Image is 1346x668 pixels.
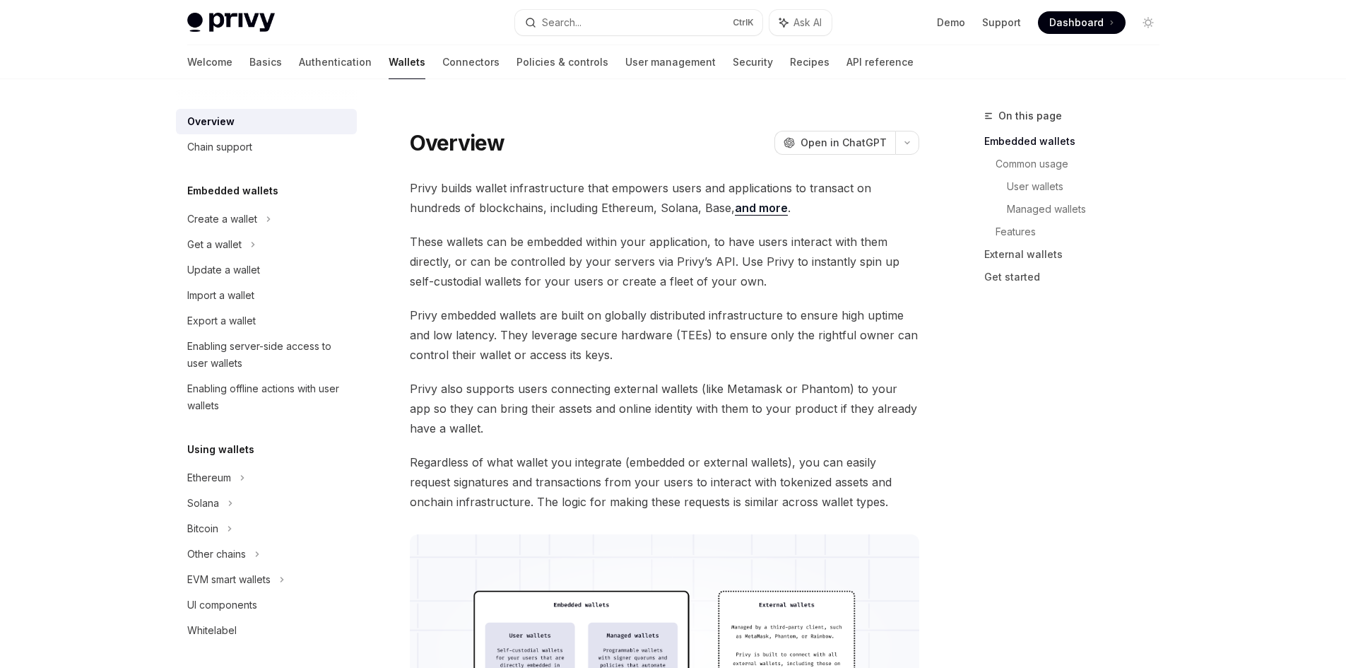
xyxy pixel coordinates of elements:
h1: Overview [410,130,505,156]
div: Enabling server-side access to user wallets [187,338,348,372]
button: Ask AI [769,10,832,35]
a: User wallets [1007,175,1171,198]
div: Other chains [187,546,246,563]
a: Common usage [996,153,1171,175]
a: Wallets [389,45,425,79]
a: Whitelabel [176,618,357,643]
button: Open in ChatGPT [774,131,895,155]
a: Embedded wallets [984,130,1171,153]
a: Recipes [790,45,830,79]
span: Regardless of what wallet you integrate (embedded or external wallets), you can easily request si... [410,452,919,512]
div: Overview [187,113,235,130]
a: Basics [249,45,282,79]
span: Ask AI [793,16,822,30]
a: Export a wallet [176,308,357,334]
div: Import a wallet [187,287,254,304]
div: Bitcoin [187,520,218,537]
div: UI components [187,597,257,614]
span: Dashboard [1049,16,1104,30]
a: Authentication [299,45,372,79]
a: Import a wallet [176,283,357,308]
span: Privy also supports users connecting external wallets (like Metamask or Phantom) to your app so t... [410,379,919,438]
button: Toggle dark mode [1137,11,1159,34]
a: Enabling offline actions with user wallets [176,376,357,418]
a: Enabling server-side access to user wallets [176,334,357,376]
a: External wallets [984,243,1171,266]
div: Whitelabel [187,622,237,639]
span: Privy embedded wallets are built on globally distributed infrastructure to ensure high uptime and... [410,305,919,365]
div: Create a wallet [187,211,257,228]
a: Welcome [187,45,232,79]
h5: Using wallets [187,441,254,458]
div: Solana [187,495,219,512]
a: Overview [176,109,357,134]
a: Security [733,45,773,79]
a: Chain support [176,134,357,160]
a: Support [982,16,1021,30]
span: These wallets can be embedded within your application, to have users interact with them directly,... [410,232,919,291]
div: Chain support [187,139,252,156]
button: Search...CtrlK [515,10,762,35]
a: Update a wallet [176,257,357,283]
a: User management [625,45,716,79]
span: On this page [998,107,1062,124]
span: Ctrl K [733,17,754,28]
a: and more [735,201,788,216]
div: Export a wallet [187,312,256,329]
div: Update a wallet [187,262,260,279]
div: Ethereum [187,469,231,486]
a: Connectors [442,45,500,79]
div: Enabling offline actions with user wallets [187,380,348,414]
a: Managed wallets [1007,198,1171,221]
span: Open in ChatGPT [801,136,887,150]
div: EVM smart wallets [187,571,271,588]
div: Search... [542,14,582,31]
h5: Embedded wallets [187,182,278,199]
a: Dashboard [1038,11,1126,34]
a: Get started [984,266,1171,288]
a: Policies & controls [516,45,608,79]
span: Privy builds wallet infrastructure that empowers users and applications to transact on hundreds o... [410,178,919,218]
img: light logo [187,13,275,33]
a: UI components [176,592,357,618]
a: API reference [846,45,914,79]
a: Features [996,221,1171,243]
div: Get a wallet [187,236,242,253]
a: Demo [937,16,965,30]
